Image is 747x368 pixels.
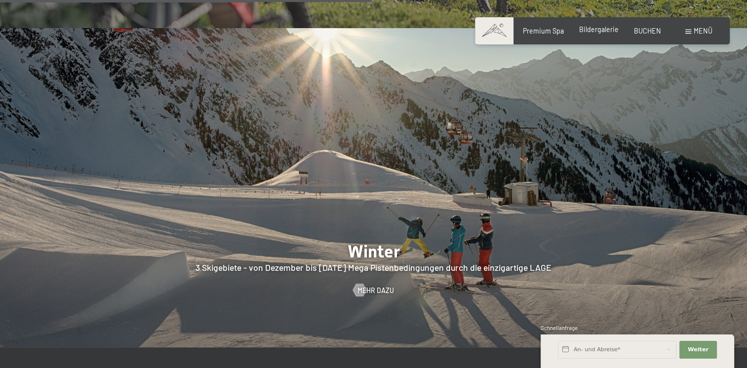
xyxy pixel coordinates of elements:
a: BUCHEN [634,27,661,35]
span: Menü [694,27,712,35]
a: Premium Spa [523,27,564,35]
span: Mehr dazu [357,286,394,295]
a: Bildergalerie [579,25,619,34]
span: Weiter [688,346,708,354]
button: Weiter [679,341,717,359]
a: Mehr dazu [353,286,394,295]
span: Schnellanfrage [541,325,578,331]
